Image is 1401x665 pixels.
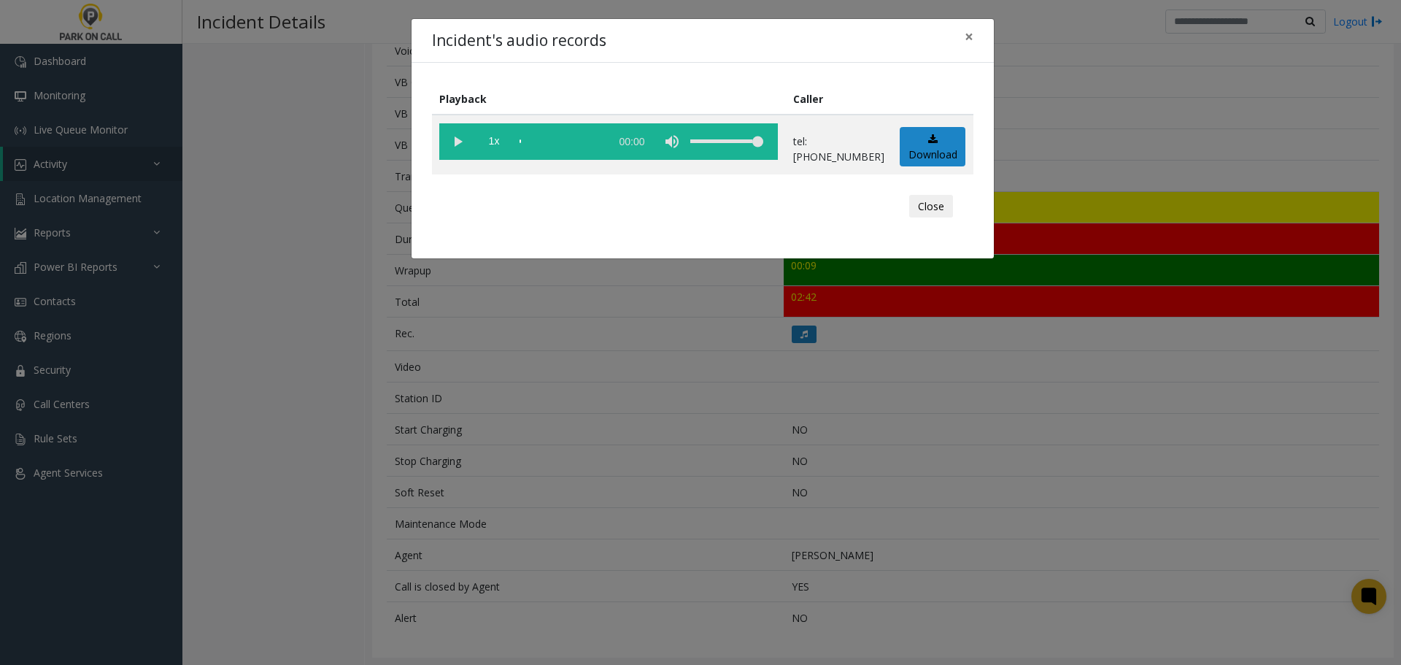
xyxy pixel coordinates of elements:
p: tel:[PHONE_NUMBER] [793,134,884,164]
span: playback speed button [476,123,512,160]
th: Caller [786,83,892,115]
button: Close [909,195,953,218]
th: Playback [432,83,786,115]
a: Download [900,127,965,167]
div: volume level [690,123,763,160]
h4: Incident's audio records [432,29,606,53]
span: × [965,26,973,47]
button: Close [954,19,984,55]
div: scrub bar [520,123,603,160]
